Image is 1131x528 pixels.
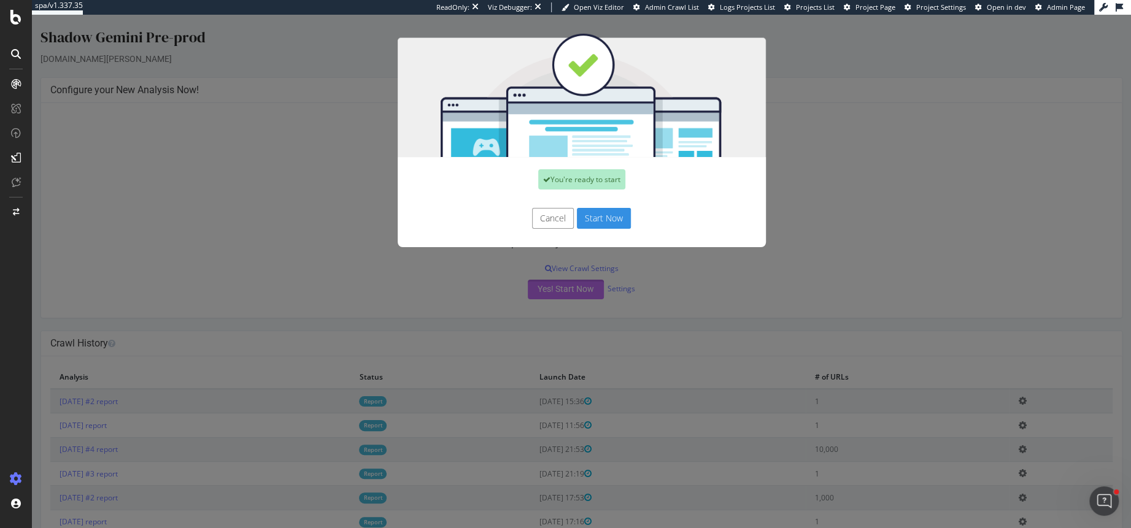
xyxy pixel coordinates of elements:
[916,2,966,12] span: Project Settings
[720,2,775,12] span: Logs Projects List
[708,2,775,12] a: Logs Projects List
[844,2,895,12] a: Project Page
[545,193,599,214] button: Start Now
[506,155,593,175] div: You're ready to start
[366,18,734,142] img: You're all set!
[633,2,699,12] a: Admin Crawl List
[905,2,966,12] a: Project Settings
[987,2,1026,12] span: Open in dev
[562,2,624,12] a: Open Viz Editor
[500,193,542,214] button: Cancel
[855,2,895,12] span: Project Page
[645,2,699,12] span: Admin Crawl List
[975,2,1026,12] a: Open in dev
[1035,2,1085,12] a: Admin Page
[574,2,624,12] span: Open Viz Editor
[796,2,835,12] span: Projects List
[1089,486,1119,516] iframe: Intercom live chat
[1047,2,1085,12] span: Admin Page
[784,2,835,12] a: Projects List
[436,2,469,12] div: ReadOnly:
[488,2,532,12] div: Viz Debugger:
